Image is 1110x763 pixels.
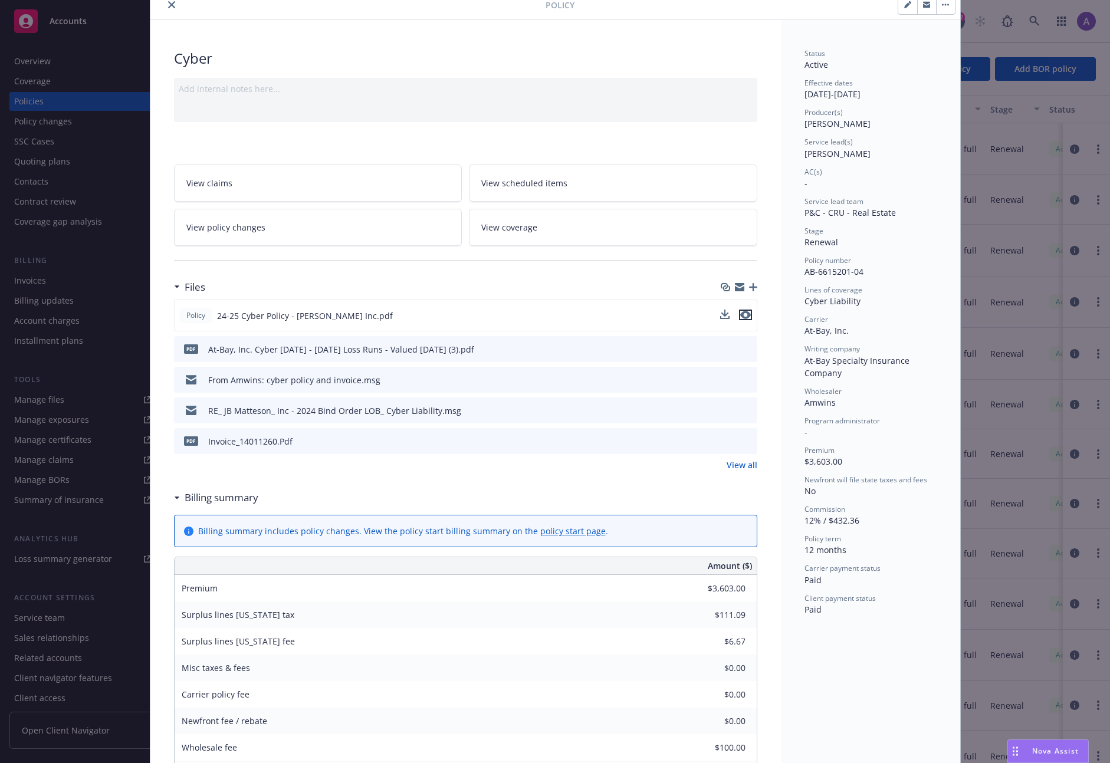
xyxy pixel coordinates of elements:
[540,525,606,537] a: policy start page
[179,83,753,95] div: Add internal notes here...
[804,177,807,189] span: -
[723,435,733,448] button: download file
[804,386,842,396] span: Wholesaler
[208,374,380,386] div: From Amwins: cyber policy and invoice.msg
[469,165,757,202] a: View scheduled items
[198,525,608,537] div: Billing summary includes policy changes. View the policy start billing summary on the .
[804,78,937,100] div: [DATE] - [DATE]
[184,344,198,353] span: pdf
[804,344,860,354] span: Writing company
[723,374,733,386] button: download file
[723,343,733,356] button: download file
[481,221,537,233] span: View coverage
[804,534,841,544] span: Policy term
[804,236,838,248] span: Renewal
[804,544,846,555] span: 12 months
[804,515,859,526] span: 12% / $432.36
[1008,740,1023,762] div: Drag to move
[182,742,237,753] span: Wholesale fee
[742,343,753,356] button: preview file
[804,48,825,58] span: Status
[804,593,876,603] span: Client payment status
[804,78,853,88] span: Effective dates
[804,475,927,485] span: Newfront will file state taxes and fees
[708,560,752,572] span: Amount ($)
[804,285,862,295] span: Lines of coverage
[804,416,880,426] span: Program administrator
[184,310,208,321] span: Policy
[174,48,757,68] div: Cyber
[676,739,753,757] input: 0.00
[804,226,823,236] span: Stage
[469,209,757,246] a: View coverage
[184,436,198,445] span: Pdf
[676,686,753,703] input: 0.00
[217,310,393,322] span: 24-25 Cyber Policy - [PERSON_NAME] Inc.pdf
[182,715,267,726] span: Newfront fee / rebate
[186,221,265,233] span: View policy changes
[804,604,822,615] span: Paid
[676,580,753,597] input: 0.00
[742,374,753,386] button: preview file
[804,107,843,117] span: Producer(s)
[174,490,258,505] div: Billing summary
[182,636,295,647] span: Surplus lines [US_STATE] fee
[174,279,205,295] div: Files
[804,574,822,586] span: Paid
[174,209,462,246] a: View policy changes
[804,426,807,438] span: -
[804,266,863,277] span: AB-6615201-04
[676,659,753,677] input: 0.00
[174,165,462,202] a: View claims
[1007,739,1089,763] button: Nova Assist
[676,606,753,624] input: 0.00
[804,355,912,379] span: At-Bay Specialty Insurance Company
[720,310,730,322] button: download file
[182,689,249,700] span: Carrier policy fee
[208,435,293,448] div: Invoice_14011260.Pdf
[804,196,863,206] span: Service lead team
[804,325,849,336] span: At-Bay, Inc.
[182,662,250,673] span: Misc taxes & fees
[739,310,752,320] button: preview file
[208,343,474,356] div: At-Bay, Inc. Cyber [DATE] - [DATE] Loss Runs - Valued [DATE] (3).pdf
[804,137,853,147] span: Service lead(s)
[804,59,828,70] span: Active
[481,177,567,189] span: View scheduled items
[742,404,753,417] button: preview file
[804,456,842,467] span: $3,603.00
[208,404,461,417] div: RE_ JB Matteson_ Inc - 2024 Bind Order LOB_ Cyber Liability.msg
[185,490,258,505] h3: Billing summary
[804,445,835,455] span: Premium
[182,609,294,620] span: Surplus lines [US_STATE] tax
[804,118,871,129] span: [PERSON_NAME]
[1032,746,1079,756] span: Nova Assist
[804,485,816,496] span: No
[804,397,836,408] span: Amwins
[676,633,753,650] input: 0.00
[676,712,753,730] input: 0.00
[804,207,896,218] span: P&C - CRU - Real Estate
[182,583,218,594] span: Premium
[739,310,752,322] button: preview file
[804,148,871,159] span: [PERSON_NAME]
[804,563,881,573] span: Carrier payment status
[720,310,730,319] button: download file
[804,504,845,514] span: Commission
[804,167,822,177] span: AC(s)
[723,404,733,417] button: download file
[185,279,205,295] h3: Files
[804,255,851,265] span: Policy number
[186,177,232,189] span: View claims
[742,435,753,448] button: preview file
[727,459,757,471] a: View all
[804,314,828,324] span: Carrier
[804,295,861,307] span: Cyber Liability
